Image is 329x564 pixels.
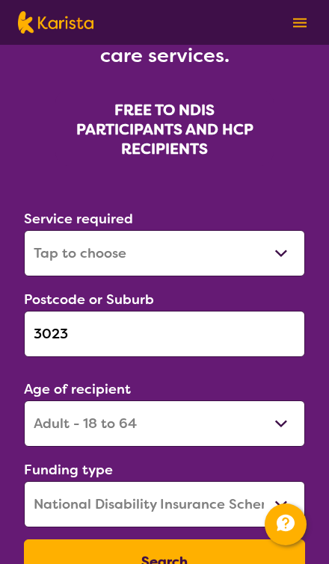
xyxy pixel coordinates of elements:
label: Service required [24,210,133,228]
label: Funding type [24,461,113,479]
button: Channel Menu [265,503,307,545]
label: Postcode or Suburb [24,291,154,309]
img: Karista logo [18,11,93,34]
input: Type [24,311,305,357]
label: Age of recipient [24,380,131,398]
img: menu [293,18,307,28]
b: FREE TO NDIS PARTICIPANTS AND HCP RECIPIENTS [76,100,253,158]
